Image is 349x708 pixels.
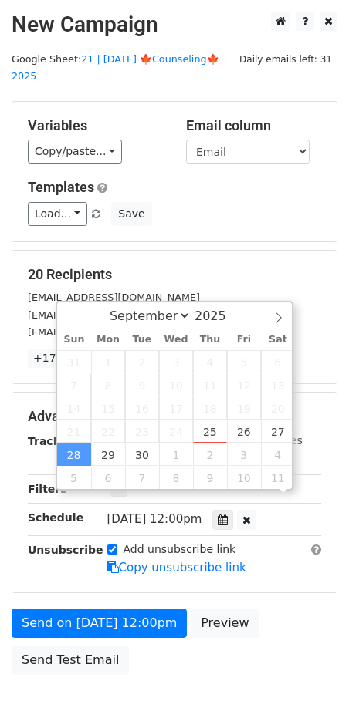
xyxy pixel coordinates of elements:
[28,511,83,524] strong: Schedule
[12,12,337,38] h2: New Campaign
[234,51,337,68] span: Daily emails left: 31
[193,396,227,420] span: September 18, 2025
[159,335,193,345] span: Wed
[261,443,295,466] span: October 4, 2025
[124,541,236,558] label: Add unsubscribe link
[28,483,67,495] strong: Filters
[186,117,321,134] h5: Email column
[234,53,337,65] a: Daily emails left: 31
[261,396,295,420] span: September 20, 2025
[242,433,302,449] label: UTM Codes
[193,373,227,396] span: September 11, 2025
[159,443,193,466] span: October 1, 2025
[12,646,129,675] a: Send Test Email
[193,466,227,489] span: October 9, 2025
[159,350,193,373] span: September 3, 2025
[57,396,91,420] span: September 14, 2025
[57,466,91,489] span: October 5, 2025
[28,179,94,195] a: Templates
[28,349,93,368] a: +17 more
[28,435,80,447] strong: Tracking
[227,335,261,345] span: Fri
[91,466,125,489] span: October 6, 2025
[125,350,159,373] span: September 2, 2025
[28,544,103,556] strong: Unsubscribe
[57,420,91,443] span: September 21, 2025
[111,202,151,226] button: Save
[261,420,295,443] span: September 27, 2025
[193,443,227,466] span: October 2, 2025
[193,420,227,443] span: September 25, 2025
[227,420,261,443] span: September 26, 2025
[28,326,200,338] small: [EMAIL_ADDRESS][DOMAIN_NAME]
[91,396,125,420] span: September 15, 2025
[107,512,202,526] span: [DATE] 12:00pm
[91,373,125,396] span: September 8, 2025
[107,561,246,575] a: Copy unsubscribe link
[28,266,321,283] h5: 20 Recipients
[28,117,163,134] h5: Variables
[261,466,295,489] span: October 11, 2025
[28,140,122,164] a: Copy/paste...
[57,443,91,466] span: September 28, 2025
[227,466,261,489] span: October 10, 2025
[159,466,193,489] span: October 8, 2025
[159,396,193,420] span: September 17, 2025
[159,373,193,396] span: September 10, 2025
[125,443,159,466] span: September 30, 2025
[91,443,125,466] span: September 29, 2025
[28,202,87,226] a: Load...
[159,420,193,443] span: September 24, 2025
[261,335,295,345] span: Sat
[12,53,219,83] a: 21 | [DATE] 🍁Counseling🍁 2025
[28,309,200,321] small: [EMAIL_ADDRESS][DOMAIN_NAME]
[91,350,125,373] span: September 1, 2025
[261,350,295,373] span: September 6, 2025
[57,350,91,373] span: August 31, 2025
[125,373,159,396] span: September 9, 2025
[125,335,159,345] span: Tue
[12,609,187,638] a: Send on [DATE] 12:00pm
[261,373,295,396] span: September 13, 2025
[28,408,321,425] h5: Advanced
[57,335,91,345] span: Sun
[227,350,261,373] span: September 5, 2025
[12,53,219,83] small: Google Sheet:
[191,308,246,323] input: Year
[28,292,200,303] small: [EMAIL_ADDRESS][DOMAIN_NAME]
[125,420,159,443] span: September 23, 2025
[57,373,91,396] span: September 7, 2025
[91,335,125,345] span: Mon
[125,396,159,420] span: September 16, 2025
[227,443,261,466] span: October 3, 2025
[227,373,261,396] span: September 12, 2025
[272,634,349,708] iframe: Chat Widget
[191,609,259,638] a: Preview
[193,350,227,373] span: September 4, 2025
[227,396,261,420] span: September 19, 2025
[91,420,125,443] span: September 22, 2025
[193,335,227,345] span: Thu
[125,466,159,489] span: October 7, 2025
